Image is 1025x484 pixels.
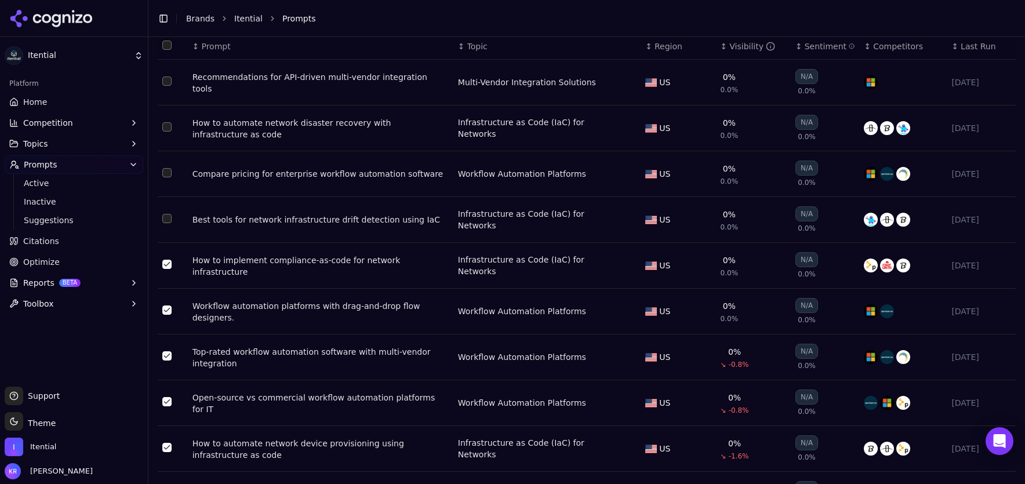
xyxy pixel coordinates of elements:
[458,77,596,88] div: Multi-Vendor Integration Solutions
[795,41,855,52] div: ↕Sentiment
[659,351,670,363] span: US
[659,260,670,271] span: US
[795,161,818,176] div: N/A
[458,254,622,277] div: Infrastructure as Code (IaC) for Networks
[23,117,73,129] span: Competition
[721,177,739,186] span: 0.0%
[805,41,855,52] div: Sentiment
[864,213,878,227] img: pulumi
[659,77,670,88] span: US
[729,406,749,415] span: -0.8%
[951,41,1011,52] div: ↕Last Run
[721,360,726,369] span: ↘
[162,397,172,406] button: Select row 218
[453,34,641,60] th: Topic
[951,397,1011,409] div: [DATE]
[162,77,172,86] button: Select row 211
[162,214,172,223] button: Select row 214
[798,453,816,462] span: 0.0%
[659,397,670,409] span: US
[864,121,878,135] img: terraform
[28,50,129,61] span: Itential
[723,209,736,220] div: 0%
[26,466,93,476] span: [PERSON_NAME]
[458,168,586,180] a: Workflow Automation Platforms
[723,163,736,174] div: 0%
[798,407,816,416] span: 0.0%
[864,350,878,364] img: microsoft
[721,85,739,94] span: 0.0%
[201,41,230,52] span: Prompt
[896,396,910,410] img: puppet
[645,307,657,316] img: US flag
[859,34,947,60] th: Competitors
[192,392,449,415] div: Open-source vs commercial workflow automation platforms for IT
[951,305,1011,317] div: [DATE]
[19,175,129,191] a: Active
[162,351,172,361] button: Select row 217
[729,452,749,461] span: -1.6%
[186,14,215,23] a: Brands
[192,300,449,323] div: Workflow automation platforms with drag-and-drop flow designers.
[880,442,894,456] img: terraform
[192,168,449,180] a: Compare pricing for enterprise workflow automation software
[162,41,172,50] button: Select all rows
[186,13,993,24] nav: breadcrumb
[458,351,586,363] a: Workflow Automation Platforms
[458,208,622,231] a: Infrastructure as Code (IaC) for Networks
[723,254,736,266] div: 0%
[458,397,586,409] a: Workflow Automation Platforms
[641,34,715,60] th: Region
[798,361,816,370] span: 0.0%
[880,396,894,410] img: microsoft
[721,406,726,415] span: ↘
[880,213,894,227] img: terraform
[282,13,316,24] span: Prompts
[645,399,657,407] img: US flag
[458,117,622,140] div: Infrastructure as Code (IaC) for Networks
[986,427,1013,455] div: Open Intercom Messenger
[880,304,894,318] img: servicenow
[798,132,816,141] span: 0.0%
[19,212,129,228] a: Suggestions
[645,170,657,179] img: US flag
[645,41,711,52] div: ↕Region
[192,254,449,278] a: How to implement compliance-as-code for network infrastructure
[192,438,449,461] a: How to automate network device provisioning using infrastructure as code
[192,117,449,140] a: How to automate network disaster recovery with infrastructure as code
[947,34,1016,60] th: Last Run
[951,214,1011,225] div: [DATE]
[645,124,657,133] img: US flag
[795,298,818,313] div: N/A
[162,260,172,269] button: Select row 215
[791,34,860,60] th: sentiment
[798,86,816,96] span: 0.0%
[59,279,81,287] span: BETA
[951,122,1011,134] div: [DATE]
[458,305,586,317] a: Workflow Automation Platforms
[864,167,878,181] img: microsoft
[24,177,125,189] span: Active
[192,214,449,225] a: Best tools for network infrastructure drift detection using IaC
[659,168,670,180] span: US
[716,34,791,60] th: brandMentionRate
[795,344,818,359] div: N/A
[23,235,59,247] span: Citations
[24,159,57,170] span: Prompts
[961,41,995,52] span: Last Run
[162,305,172,315] button: Select row 216
[5,232,143,250] a: Citations
[951,443,1011,454] div: [DATE]
[23,390,60,402] span: Support
[880,121,894,135] img: ansible
[864,75,878,89] img: microsoft
[951,77,1011,88] div: [DATE]
[645,445,657,453] img: US flag
[721,131,739,140] span: 0.0%
[645,353,657,362] img: US flag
